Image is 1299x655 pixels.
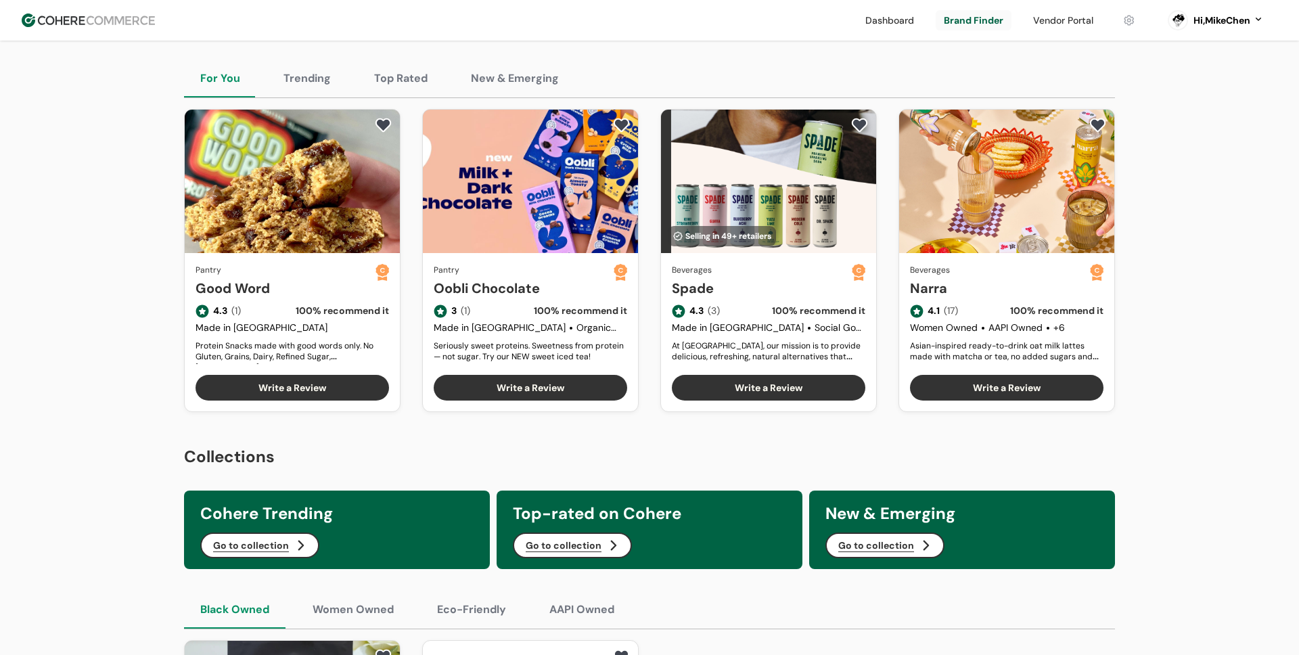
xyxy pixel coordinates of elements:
[184,445,1115,469] h2: Collections
[848,115,871,135] button: add to favorite
[610,115,633,135] button: add to favorite
[421,591,522,629] button: Eco-Friendly
[672,278,852,298] a: Spade
[22,14,155,27] img: Cohere Logo
[910,278,1090,298] a: Narra
[825,501,1099,526] h3: New & Emerging
[513,501,786,526] h3: Top-rated on Cohere
[296,591,410,629] button: Women Owned
[434,375,627,401] button: Write a Review
[1087,115,1109,135] button: add to favorite
[825,533,944,558] button: Go to collection
[196,278,375,298] a: Good Word
[184,60,256,97] button: For You
[372,115,394,135] button: add to favorite
[1193,14,1264,28] button: Hi,MikeChen
[513,533,632,558] button: Go to collection
[196,375,389,401] button: Write a Review
[184,591,286,629] button: Black Owned
[1168,10,1188,30] svg: 0 percent
[1193,14,1250,28] div: Hi, MikeChen
[358,60,444,97] button: Top Rated
[455,60,575,97] button: New & Emerging
[267,60,347,97] button: Trending
[910,375,1103,401] button: Write a Review
[200,501,474,526] h3: Cohere Trending
[533,591,631,629] button: AAPI Owned
[434,278,614,298] a: Oobli Chocolate
[200,533,319,558] button: Go to collection
[672,375,865,401] button: Write a Review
